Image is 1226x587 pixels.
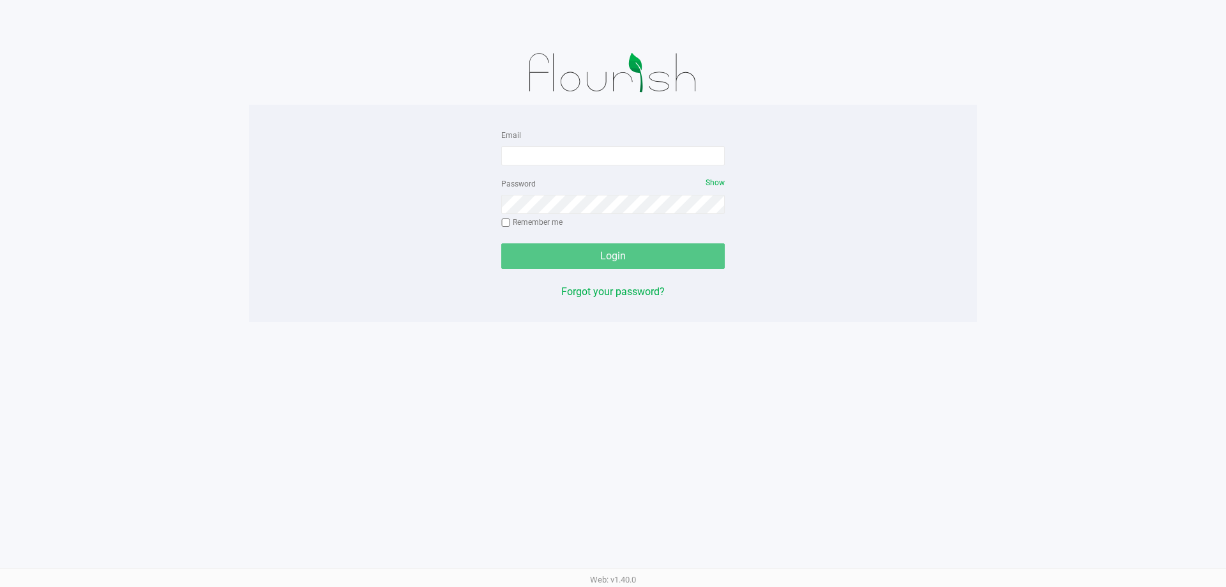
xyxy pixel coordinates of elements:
label: Email [501,130,521,141]
label: Remember me [501,217,563,228]
button: Forgot your password? [561,284,665,300]
span: Show [706,178,725,187]
label: Password [501,178,536,190]
span: Web: v1.40.0 [590,575,636,584]
input: Remember me [501,218,510,227]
